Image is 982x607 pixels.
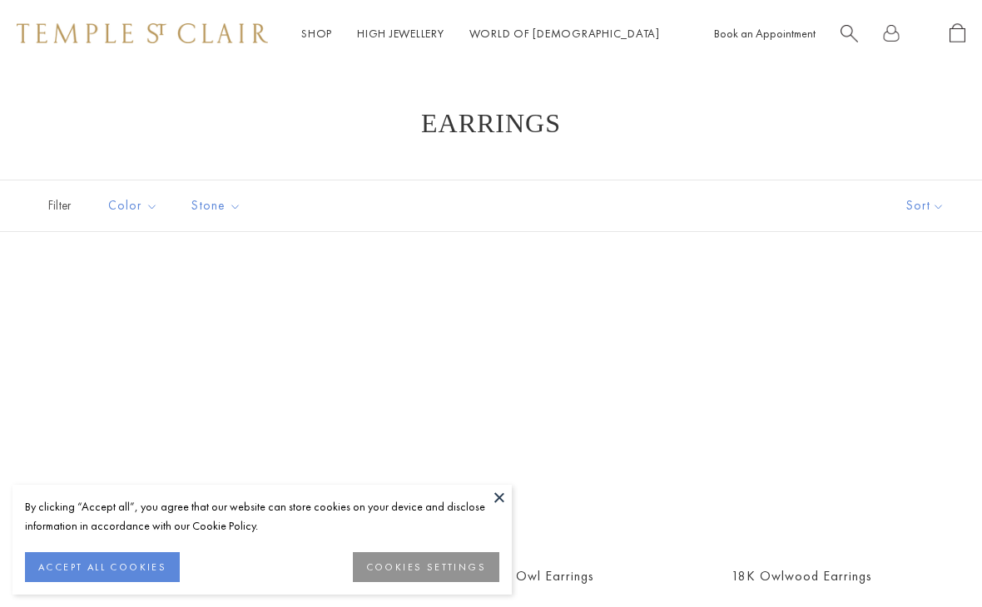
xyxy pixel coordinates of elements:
button: COOKIES SETTINGS [353,552,499,582]
a: Search [841,23,858,44]
button: Color [96,187,171,225]
div: By clicking “Accept all”, you agree that our website can store cookies on your device and disclos... [25,497,499,535]
a: High JewelleryHigh Jewellery [357,26,444,41]
a: 18K Owlwood Earrings [732,567,872,585]
h1: Earrings [67,108,915,138]
a: E31811-OWLWOOD18K Owlwood Earrings [663,274,940,550]
span: Stone [183,195,254,216]
a: Open Shopping Bag [950,23,965,44]
span: Color [100,195,171,216]
img: Temple St. Clair [17,23,268,43]
button: ACCEPT ALL COOKIES [25,552,180,582]
button: Show sort by [869,180,982,231]
a: ShopShop [301,26,332,41]
button: Stone [179,187,254,225]
a: Book an Appointment [714,26,816,41]
iframe: Gorgias live chat messenger [899,529,965,590]
a: World of [DEMOGRAPHIC_DATA]World of [DEMOGRAPHIC_DATA] [469,26,660,41]
nav: Main navigation [301,23,660,44]
a: 18K Delphi Serpent Hoops18K Delphi Serpent Hoops [42,274,319,550]
a: E36887-OWLTZTGE36887-OWLTZTG [352,274,629,550]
